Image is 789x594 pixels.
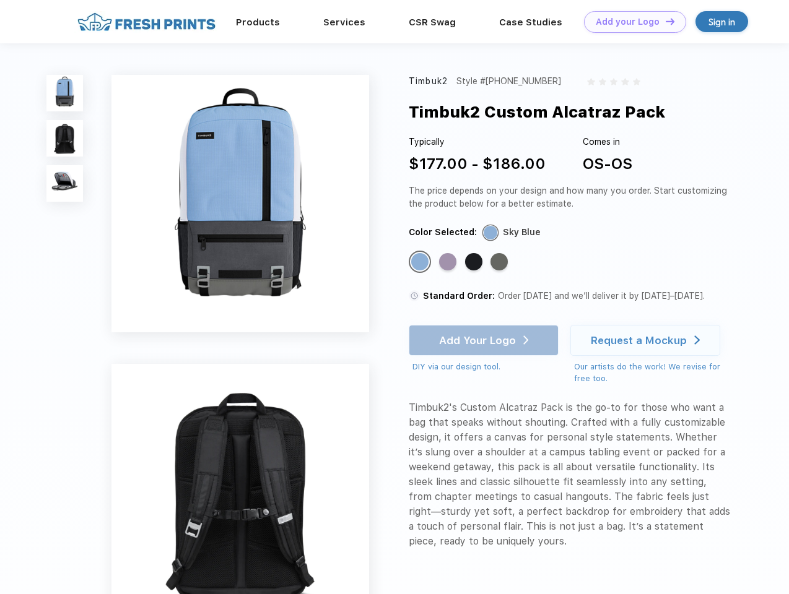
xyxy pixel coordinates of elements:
[409,75,448,88] div: Timbuk2
[236,17,280,28] a: Products
[694,335,700,345] img: white arrow
[423,291,495,301] span: Standard Order:
[111,75,369,332] img: func=resize&h=640
[498,291,705,301] span: Order [DATE] and we’ll deliver it by [DATE]–[DATE].
[409,290,420,301] img: standard order
[409,100,665,124] div: Timbuk2 Custom Alcatraz Pack
[574,361,732,385] div: Our artists do the work! We revise for free too.
[409,184,732,210] div: The price depends on your design and how many you order. Start customizing the product below for ...
[412,361,559,373] div: DIY via our design tool.
[666,18,674,25] img: DT
[409,226,477,239] div: Color Selected:
[409,153,546,175] div: $177.00 - $186.00
[583,136,632,148] div: Comes in
[490,253,508,270] div: Gunmetal
[633,78,640,85] img: gray_star.svg
[46,120,83,157] img: func=resize&h=100
[409,136,546,148] div: Typically
[587,78,595,85] img: gray_star.svg
[583,153,632,175] div: OS-OS
[439,253,456,270] div: Lavender
[503,226,541,239] div: Sky Blue
[695,11,748,32] a: Sign in
[411,253,429,270] div: Sky Blue
[621,78,629,85] img: gray_star.svg
[610,78,617,85] img: gray_star.svg
[456,75,561,88] div: Style #[PHONE_NUMBER]
[46,165,83,202] img: func=resize&h=100
[409,400,732,549] div: Timbuk2's Custom Alcatraz Pack is the go-to for those who want a bag that speaks without shouting...
[596,17,660,27] div: Add your Logo
[46,75,83,111] img: func=resize&h=100
[599,78,606,85] img: gray_star.svg
[465,253,482,270] div: Jet Black
[591,334,687,346] div: Request a Mockup
[708,15,735,29] div: Sign in
[74,11,219,33] img: fo%20logo%202.webp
